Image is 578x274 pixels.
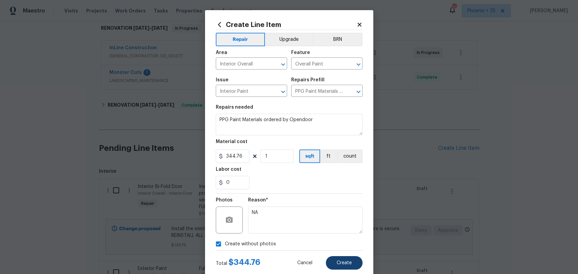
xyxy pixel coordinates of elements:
[265,33,313,46] button: Upgrade
[216,33,265,46] button: Repair
[216,114,363,135] textarea: PPG Paint Materials ordered by Opendoor
[320,149,337,163] button: ft
[248,207,363,234] textarea: NA
[286,256,323,270] button: Cancel
[216,78,229,82] h5: Issue
[216,105,253,110] h5: Repairs needed
[216,198,233,202] h5: Photos
[225,241,276,248] span: Create without photos
[229,258,261,266] span: $ 344.76
[297,261,312,266] span: Cancel
[216,21,356,28] h2: Create Line Item
[337,261,352,266] span: Create
[216,259,261,267] div: Total
[354,60,363,69] button: Open
[354,87,363,97] button: Open
[291,78,325,82] h5: Repairs Prefill
[248,198,268,202] h5: Reason*
[216,139,247,144] h5: Material cost
[278,60,288,69] button: Open
[313,33,363,46] button: BRN
[337,149,363,163] button: count
[216,50,227,55] h5: Area
[216,167,241,172] h5: Labor cost
[326,256,363,270] button: Create
[299,149,320,163] button: sqft
[291,50,310,55] h5: Feature
[278,87,288,97] button: Open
